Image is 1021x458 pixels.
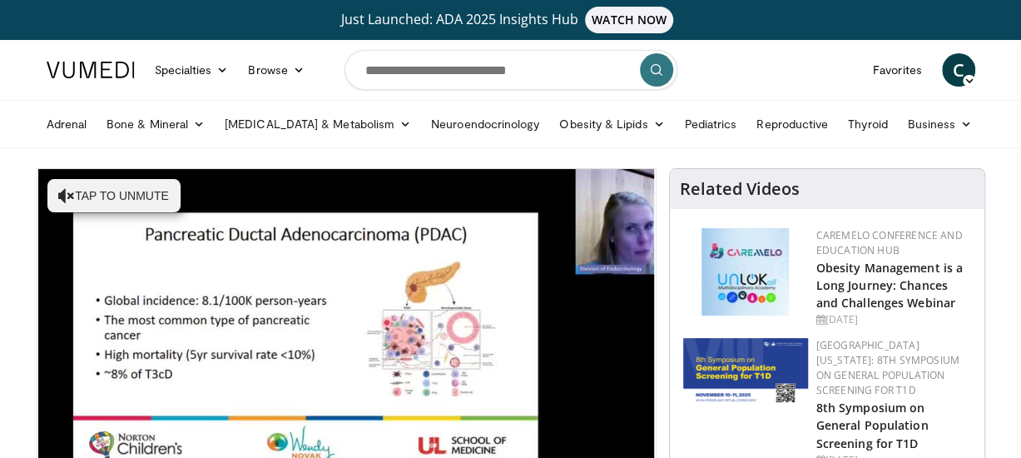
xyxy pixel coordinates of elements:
[97,107,215,141] a: Bone & Mineral
[49,7,973,33] a: Just Launched: ADA 2025 Insights HubWATCH NOW
[746,107,838,141] a: Reproductive
[838,107,898,141] a: Thyroid
[47,62,135,78] img: VuMedi Logo
[816,312,971,327] div: [DATE]
[816,228,963,257] a: CaReMeLO Conference and Education Hub
[549,107,674,141] a: Obesity & Lipids
[680,179,800,199] h4: Related Videos
[898,107,983,141] a: Business
[816,260,963,311] a: Obesity Management is a Long Journey: Chances and Challenges Webinar
[585,7,673,33] span: WATCH NOW
[942,53,975,87] a: C
[421,107,549,141] a: Neuroendocrinology
[863,53,932,87] a: Favorites
[47,179,181,212] button: Tap to unmute
[238,53,315,87] a: Browse
[816,400,929,451] a: 8th Symposium on General Population Screening for T1D
[344,50,677,90] input: Search topics, interventions
[683,338,808,402] img: a980c80c-3cc5-49e4-b5c5-24109ca66f23.png.150x105_q85_autocrop_double_scale_upscale_version-0.2.png
[675,107,747,141] a: Pediatrics
[701,228,789,316] img: 45df64a9-a6de-482c-8a90-ada250f7980c.png.150x105_q85_autocrop_double_scale_upscale_version-0.2.jpg
[37,107,97,141] a: Adrenal
[816,338,959,397] a: [GEOGRAPHIC_DATA][US_STATE]: 8th Symposium on General Population Screening for T1D
[145,53,239,87] a: Specialties
[215,107,421,141] a: [MEDICAL_DATA] & Metabolism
